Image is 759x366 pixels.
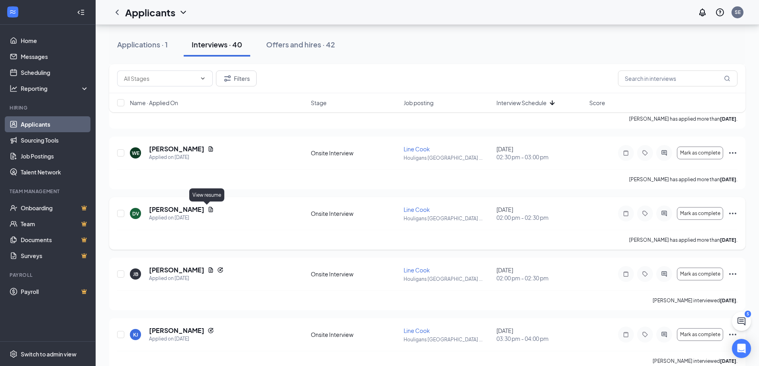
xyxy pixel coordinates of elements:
[680,150,720,156] span: Mark as complete
[21,200,89,216] a: OnboardingCrown
[720,237,736,243] b: [DATE]
[496,274,584,282] span: 02:00 pm - 02:30 pm
[21,116,89,132] a: Applicants
[149,214,214,222] div: Applied on [DATE]
[715,8,725,17] svg: QuestionInfo
[10,350,18,358] svg: Settings
[589,99,605,107] span: Score
[9,8,17,16] svg: WorkstreamLogo
[189,188,224,202] div: View resume
[21,132,89,148] a: Sourcing Tools
[659,331,669,338] svg: ActiveChat
[728,209,737,218] svg: Ellipses
[640,271,650,277] svg: Tag
[496,266,584,282] div: [DATE]
[621,271,631,277] svg: Note
[149,266,204,274] h5: [PERSON_NAME]
[112,8,122,17] a: ChevronLeft
[640,150,650,156] svg: Tag
[404,336,492,343] p: Houligans [GEOGRAPHIC_DATA] ...
[621,210,631,217] svg: Note
[404,155,492,161] p: Houligans [GEOGRAPHIC_DATA] ...
[133,331,138,338] div: KJ
[735,9,741,16] div: SE
[404,276,492,282] p: Houligans [GEOGRAPHIC_DATA] ...
[124,74,196,83] input: All Stages
[21,164,89,180] a: Talent Network
[640,210,650,217] svg: Tag
[404,206,430,213] span: Line Cook
[496,99,547,107] span: Interview Schedule
[311,99,327,107] span: Stage
[21,84,89,92] div: Reporting
[677,268,723,280] button: Mark as complete
[132,150,139,157] div: WE
[745,311,751,317] div: 5
[547,98,557,108] svg: ArrowDown
[720,297,736,303] b: [DATE]
[720,176,736,182] b: [DATE]
[21,33,89,49] a: Home
[404,145,430,153] span: Line Cook
[21,65,89,80] a: Scheduling
[21,232,89,248] a: DocumentsCrown
[149,335,214,343] div: Applied on [DATE]
[404,266,430,274] span: Line Cook
[223,74,232,83] svg: Filter
[216,70,257,86] button: Filter Filters
[677,147,723,159] button: Mark as complete
[130,99,178,107] span: Name · Applied On
[737,317,746,326] svg: ChatActive
[404,215,492,222] p: Houligans [GEOGRAPHIC_DATA] ...
[10,272,87,278] div: Payroll
[677,328,723,341] button: Mark as complete
[640,331,650,338] svg: Tag
[728,148,737,158] svg: Ellipses
[178,8,188,17] svg: ChevronDown
[149,326,204,335] h5: [PERSON_NAME]
[496,327,584,343] div: [DATE]
[680,211,720,216] span: Mark as complete
[192,39,242,49] div: Interviews · 40
[311,270,399,278] div: Onsite Interview
[266,39,335,49] div: Offers and hires · 42
[653,297,737,304] p: [PERSON_NAME] interviewed .
[728,330,737,339] svg: Ellipses
[680,271,720,277] span: Mark as complete
[208,327,214,334] svg: Reapply
[21,148,89,164] a: Job Postings
[698,8,707,17] svg: Notifications
[496,153,584,161] span: 02:30 pm - 03:00 pm
[732,339,751,358] div: Open Intercom Messenger
[659,210,669,217] svg: ActiveChat
[680,332,720,337] span: Mark as complete
[208,267,214,273] svg: Document
[659,150,669,156] svg: ActiveChat
[496,145,584,161] div: [DATE]
[149,205,204,214] h5: [PERSON_NAME]
[125,6,175,19] h1: Applicants
[21,216,89,232] a: TeamCrown
[653,358,737,364] p: [PERSON_NAME] interviewed .
[311,149,399,157] div: Onsite Interview
[117,39,168,49] div: Applications · 1
[133,271,138,278] div: JB
[132,210,139,217] div: DV
[629,176,737,183] p: [PERSON_NAME] has applied more than .
[10,188,87,195] div: Team Management
[21,350,76,358] div: Switch to admin view
[732,312,751,331] button: ChatActive
[724,75,730,82] svg: MagnifyingGlass
[149,145,204,153] h5: [PERSON_NAME]
[311,331,399,339] div: Onsite Interview
[659,271,669,277] svg: ActiveChat
[496,206,584,221] div: [DATE]
[208,146,214,152] svg: Document
[200,75,206,82] svg: ChevronDown
[496,213,584,221] span: 02:00 pm - 02:30 pm
[720,358,736,364] b: [DATE]
[618,70,737,86] input: Search in interviews
[208,206,214,213] svg: Document
[10,104,87,111] div: Hiring
[149,274,224,282] div: Applied on [DATE]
